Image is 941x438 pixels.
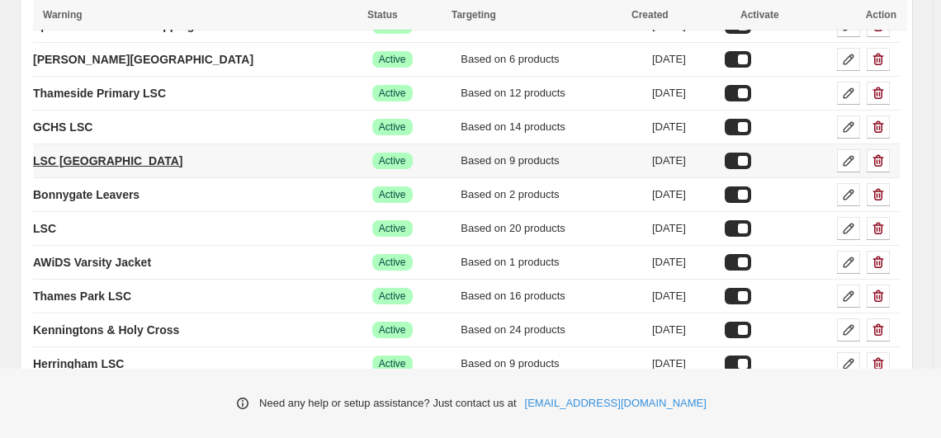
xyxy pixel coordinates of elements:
div: [DATE] [652,356,715,372]
span: Active [379,323,406,337]
span: Active [379,256,406,269]
div: Based on 14 products [461,119,642,135]
a: LSC [33,215,56,242]
a: Thameside Primary LSC [33,80,166,106]
div: Based on 9 products [461,356,642,372]
a: AWiDS Varsity Jacket [33,249,151,276]
div: [DATE] [652,288,715,304]
a: Herringham LSC [33,351,124,377]
div: Based on 16 products [461,288,642,304]
a: [EMAIL_ADDRESS][DOMAIN_NAME] [525,395,707,412]
a: GCHS LSC [33,114,92,140]
p: LSC [GEOGRAPHIC_DATA] [33,153,182,169]
span: Active [379,188,406,201]
div: [DATE] [652,220,715,237]
div: Based on 12 products [461,85,642,101]
p: LSC [33,220,56,237]
div: Based on 1 products [461,254,642,271]
p: [PERSON_NAME][GEOGRAPHIC_DATA] [33,51,253,68]
span: Created [631,9,669,21]
div: Based on 9 products [461,153,642,169]
div: Based on 2 products [461,186,642,203]
div: [DATE] [652,119,715,135]
div: Based on 24 products [461,322,642,338]
span: Active [379,154,406,167]
div: Based on 20 products [461,220,642,237]
p: AWiDS Varsity Jacket [33,254,151,271]
span: Targeting [452,9,496,21]
span: Active [379,290,406,303]
a: Kenningtons & Holy Cross [33,317,179,343]
p: Thameside Primary LSC [33,85,166,101]
span: Active [379,53,406,66]
a: LSC [GEOGRAPHIC_DATA] [33,148,182,174]
p: GCHS LSC [33,119,92,135]
a: Thames Park LSC [33,283,131,309]
div: [DATE] [652,322,715,338]
a: Bonnygate Leavers [33,181,139,208]
span: Active [379,87,406,100]
div: [DATE] [652,85,715,101]
span: Warning [43,9,83,21]
p: Thames Park LSC [33,288,131,304]
span: Activate [740,9,779,21]
div: [DATE] [652,186,715,203]
span: Active [379,357,406,370]
div: [DATE] [652,254,715,271]
p: Herringham LSC [33,356,124,372]
span: Status [367,9,398,21]
p: Kenningtons & Holy Cross [33,322,179,338]
div: Based on 6 products [461,51,642,68]
span: Active [379,222,406,235]
p: Bonnygate Leavers [33,186,139,203]
div: [DATE] [652,51,715,68]
div: [DATE] [652,153,715,169]
a: [PERSON_NAME][GEOGRAPHIC_DATA] [33,46,253,73]
span: Action [866,9,896,21]
span: Active [379,120,406,134]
